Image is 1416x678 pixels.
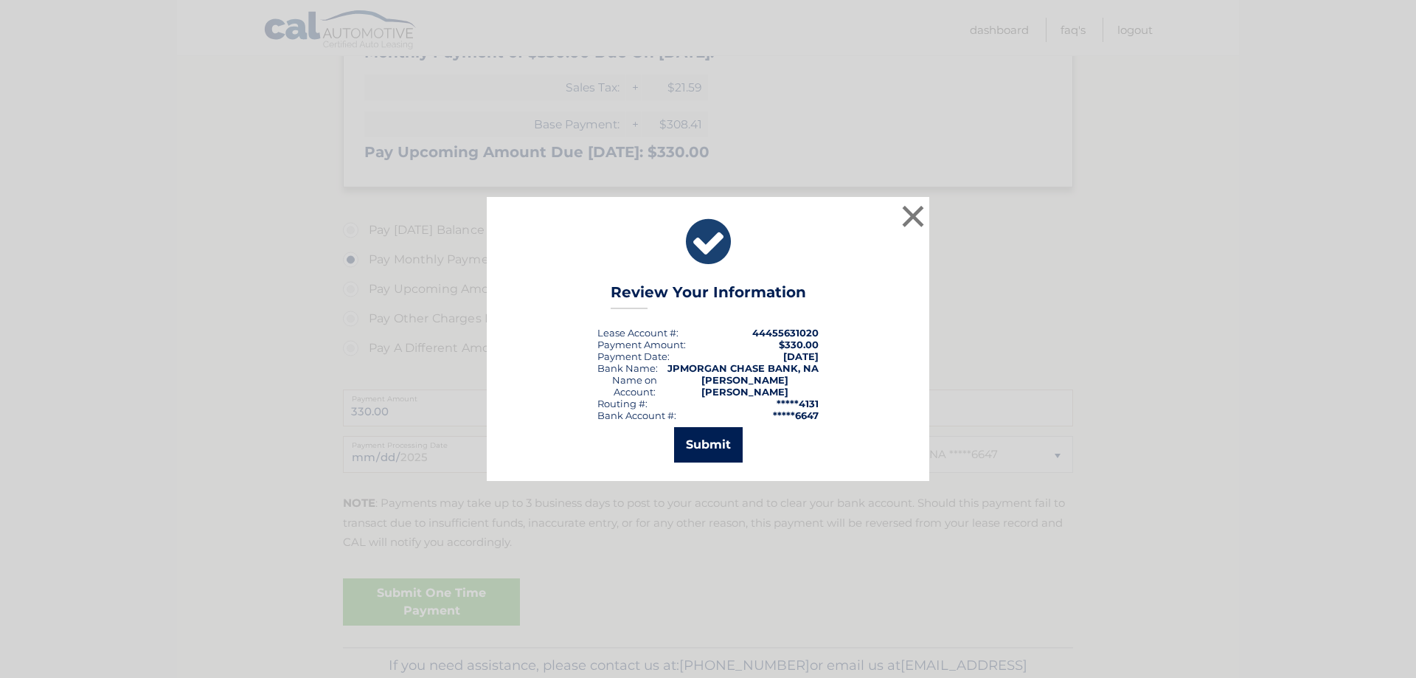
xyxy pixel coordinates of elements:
[752,327,819,339] strong: 44455631020
[674,427,743,463] button: Submit
[783,350,819,362] span: [DATE]
[667,362,819,374] strong: JPMORGAN CHASE BANK, NA
[898,201,928,231] button: ×
[597,339,686,350] div: Payment Amount:
[597,350,670,362] div: :
[611,283,806,309] h3: Review Your Information
[597,327,678,339] div: Lease Account #:
[597,350,667,362] span: Payment Date
[597,374,672,398] div: Name on Account:
[597,362,658,374] div: Bank Name:
[779,339,819,350] span: $330.00
[597,409,676,421] div: Bank Account #:
[597,398,648,409] div: Routing #:
[701,374,788,398] strong: [PERSON_NAME] [PERSON_NAME]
